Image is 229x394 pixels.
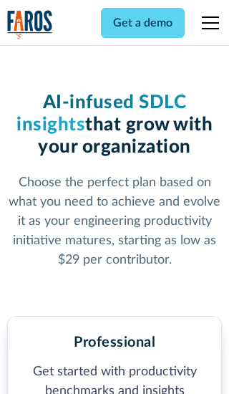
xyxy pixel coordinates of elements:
[101,8,185,38] a: Get a demo
[16,93,186,134] span: AI-infused SDLC insights
[7,10,53,39] img: Logo of the analytics and reporting company Faros.
[7,92,223,159] h1: that grow with your organization
[7,10,53,39] a: home
[74,334,155,351] h2: Professional
[193,6,222,40] div: menu
[7,173,223,270] p: Choose the perfect plan based on what you need to achieve and evolve it as your engineering produ...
